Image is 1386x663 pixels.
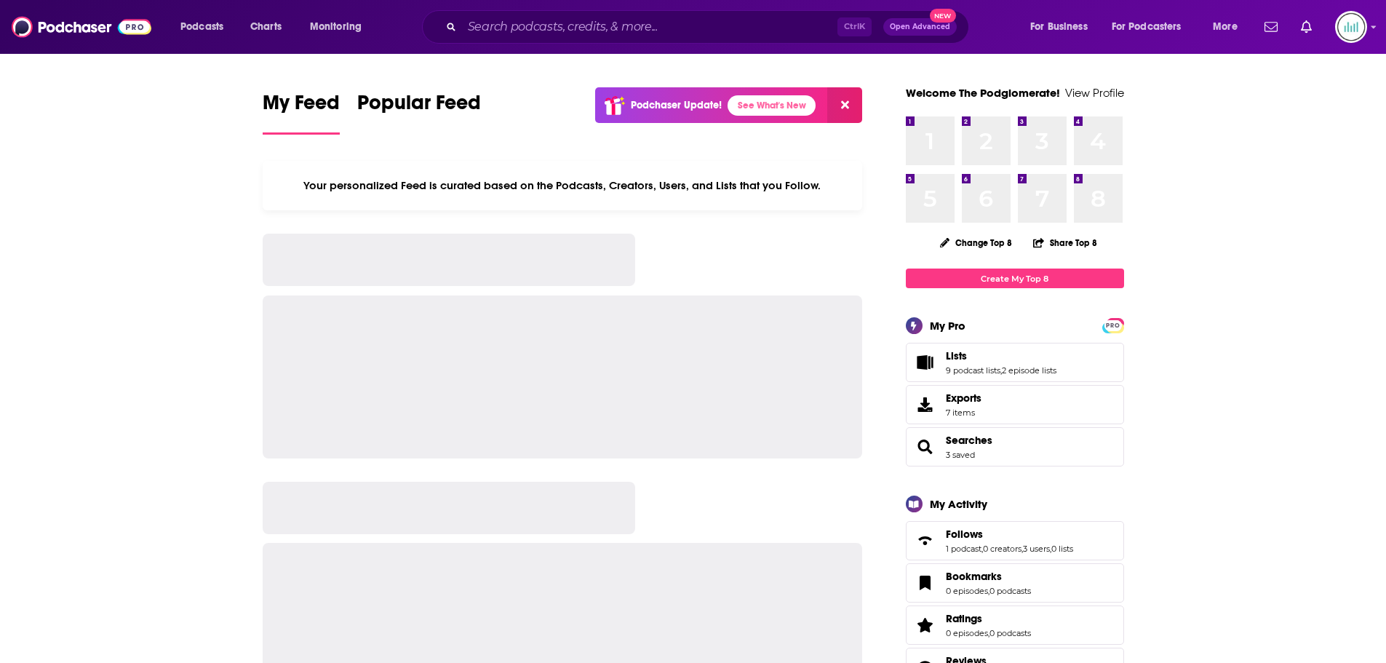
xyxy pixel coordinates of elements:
[12,13,151,41] img: Podchaser - Follow, Share and Rate Podcasts
[906,343,1124,382] span: Lists
[946,570,1002,583] span: Bookmarks
[436,10,983,44] div: Search podcasts, credits, & more...
[911,352,940,373] a: Lists
[946,528,983,541] span: Follows
[946,434,992,447] a: Searches
[946,392,981,405] span: Exports
[931,234,1021,252] button: Change Top 8
[946,349,967,362] span: Lists
[728,95,816,116] a: See What's New
[930,319,965,333] div: My Pro
[946,528,1073,541] a: Follows
[1051,544,1073,554] a: 0 lists
[300,15,381,39] button: open menu
[946,628,988,638] a: 0 episodes
[911,531,940,551] a: Follows
[911,573,940,593] a: Bookmarks
[906,427,1124,467] span: Searches
[983,544,1021,554] a: 0 creators
[1203,15,1256,39] button: open menu
[906,385,1124,424] a: Exports
[263,90,340,135] a: My Feed
[1112,17,1182,37] span: For Podcasters
[906,606,1124,645] span: Ratings
[1002,365,1056,376] a: 2 episode lists
[911,615,940,635] a: Ratings
[250,17,282,37] span: Charts
[906,521,1124,560] span: Follows
[1065,86,1124,100] a: View Profile
[1030,17,1088,37] span: For Business
[946,570,1031,583] a: Bookmarks
[988,586,989,596] span: ,
[883,18,957,36] button: Open AdvancedNew
[930,497,987,511] div: My Activity
[946,349,1056,362] a: Lists
[988,628,989,638] span: ,
[946,408,981,418] span: 7 items
[1213,17,1238,37] span: More
[1020,15,1106,39] button: open menu
[180,17,223,37] span: Podcasts
[1023,544,1050,554] a: 3 users
[1032,229,1098,257] button: Share Top 8
[890,23,950,31] span: Open Advanced
[1104,319,1122,330] a: PRO
[1000,365,1002,376] span: ,
[1335,11,1367,43] span: Logged in as podglomerate
[170,15,242,39] button: open menu
[462,15,837,39] input: Search podcasts, credits, & more...
[946,544,981,554] a: 1 podcast
[1102,15,1203,39] button: open menu
[310,17,362,37] span: Monitoring
[263,90,340,124] span: My Feed
[989,628,1031,638] a: 0 podcasts
[1050,544,1051,554] span: ,
[930,9,956,23] span: New
[1335,11,1367,43] img: User Profile
[946,612,1031,625] a: Ratings
[906,563,1124,603] span: Bookmarks
[1295,15,1318,39] a: Show notifications dropdown
[1259,15,1283,39] a: Show notifications dropdown
[631,99,722,111] p: Podchaser Update!
[989,586,1031,596] a: 0 podcasts
[911,394,940,415] span: Exports
[1104,320,1122,331] span: PRO
[946,612,982,625] span: Ratings
[911,437,940,457] a: Searches
[357,90,481,135] a: Popular Feed
[837,17,872,36] span: Ctrl K
[981,544,983,554] span: ,
[263,161,863,210] div: Your personalized Feed is curated based on the Podcasts, Creators, Users, and Lists that you Follow.
[357,90,481,124] span: Popular Feed
[906,86,1060,100] a: Welcome The Podglomerate!
[906,269,1124,288] a: Create My Top 8
[946,586,988,596] a: 0 episodes
[946,365,1000,376] a: 9 podcast lists
[1021,544,1023,554] span: ,
[1335,11,1367,43] button: Show profile menu
[241,15,290,39] a: Charts
[946,450,975,460] a: 3 saved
